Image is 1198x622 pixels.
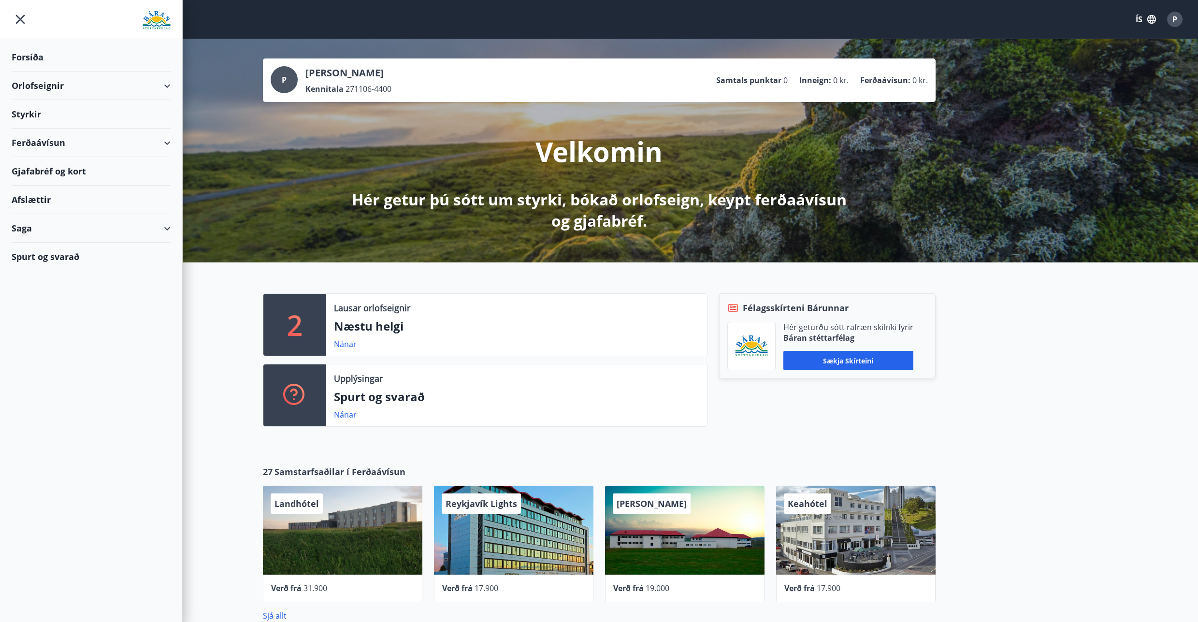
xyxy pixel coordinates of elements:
span: 271106-4400 [346,84,391,94]
p: Hér geturðu sótt rafræn skilríki fyrir [783,322,913,333]
a: Sjá allt [263,610,287,621]
p: Ferðaávísun : [860,75,910,86]
div: Afslættir [12,186,171,214]
span: 0 kr. [833,75,849,86]
p: Inneign : [799,75,831,86]
button: menu [12,11,29,28]
span: P [1172,14,1177,25]
button: Sækja skírteini [783,351,913,370]
a: Nánar [334,409,357,420]
span: Landhótel [274,498,319,509]
div: Gjafabréf og kort [12,157,171,186]
span: Verð frá [784,583,815,593]
span: Verð frá [442,583,473,593]
a: Nánar [334,339,357,349]
span: [PERSON_NAME] [617,498,687,509]
p: Upplýsingar [334,372,383,385]
span: Félagsskírteni Bárunnar [743,302,849,314]
span: Verð frá [271,583,302,593]
span: Verð frá [613,583,644,593]
p: Næstu helgi [334,318,699,334]
span: Reykjavík Lights [446,498,517,509]
span: 31.900 [303,583,327,593]
p: Kennitala [305,84,344,94]
div: Spurt og svarað [12,243,171,271]
div: Saga [12,214,171,243]
div: Forsíða [12,43,171,72]
p: Hér getur þú sótt um styrki, bókað orlofseign, keypt ferðaávísun og gjafabréf. [344,189,854,231]
p: Samtals punktar [716,75,781,86]
button: P [1163,8,1186,31]
span: 19.000 [646,583,669,593]
span: 17.900 [475,583,498,593]
div: Orlofseignir [12,72,171,100]
span: 17.900 [817,583,840,593]
span: P [282,74,287,85]
p: 2 [287,306,303,343]
span: 0 [783,75,788,86]
div: Styrkir [12,100,171,129]
span: Samstarfsaðilar í Ferðaávísun [274,465,405,478]
button: ÍS [1130,11,1161,28]
p: [PERSON_NAME] [305,66,391,80]
p: Lausar orlofseignir [334,302,410,314]
img: union_logo [143,11,171,30]
p: Velkomin [535,133,663,170]
span: 27 [263,465,273,478]
p: Báran stéttarfélag [783,333,913,343]
span: 0 kr. [912,75,928,86]
img: Bz2lGXKH3FXEIQKvoQ8VL0Fr0uCiWgfgA3I6fSs8.png [735,335,768,358]
span: Keahótel [788,498,827,509]
div: Ferðaávísun [12,129,171,157]
p: Spurt og svarað [334,389,699,405]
